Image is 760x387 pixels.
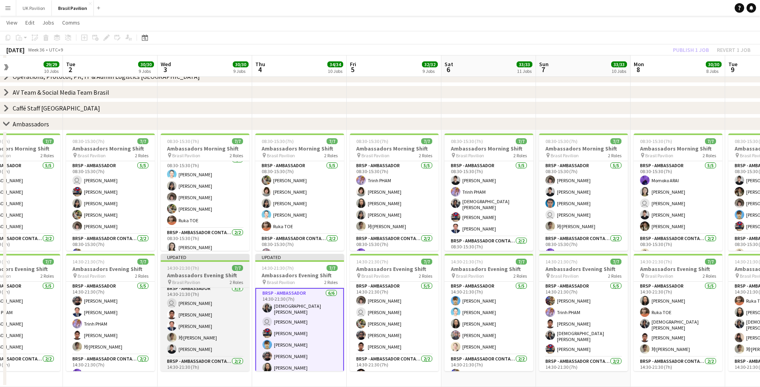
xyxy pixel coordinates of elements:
span: Brasil Pavilion [456,273,484,279]
app-card-role: BRSP - Ambassador Contact Point2/208:30-15:30 (7h)Momoko ARAI [350,234,439,273]
span: 2 Roles [135,273,148,279]
span: 9 [727,65,737,74]
div: Updated [161,254,249,260]
span: Brasil Pavilion [551,153,579,158]
span: 08:30-15:30 (7h) [451,138,483,144]
span: 7/7 [516,138,527,144]
span: 7/7 [705,138,716,144]
h3: Ambassadors Morning Shift [350,145,439,152]
span: 08:30-15:30 (7h) [167,138,199,144]
app-job-card: 08:30-15:30 (7h)7/7Ambassadors Morning Shift Brasil Pavilion2 RolesBRSP - Ambassador5/508:30-15:3... [539,133,628,251]
h3: Ambassadors Morning Shift [539,145,628,152]
span: Comms [62,19,80,26]
h3: Ambassadors Evening Shift [255,272,344,279]
span: Brasil Pavilion [645,273,673,279]
app-card-role: BRSP - Ambassador5/514:30-21:30 (7h)[PERSON_NAME] [PERSON_NAME][PERSON_NAME][PERSON_NAME][PERSON_... [350,282,439,355]
div: 9 Jobs [139,68,154,74]
div: Ambassadors [13,120,49,128]
div: 14:30-21:30 (7h)7/7Ambassadors Evening Shift Brasil Pavilion2 RolesBRSP - Ambassador5/514:30-21:3... [66,254,155,371]
app-job-card: 08:30-15:30 (7h)7/7Ambassadors Morning Shift Brasil Pavilion2 RolesBRSP - Ambassador5/508:30-15:3... [350,133,439,251]
app-card-role: BRSP - Ambassador5/508:30-15:30 (7h)Momoko ARAI[PERSON_NAME] [PERSON_NAME][PERSON_NAME][PERSON_NAME] [634,161,722,234]
span: 7/7 [610,138,621,144]
h3: Ambassadors Morning Shift [445,145,533,152]
span: 2 Roles [230,279,243,285]
span: 2 Roles [513,153,527,158]
app-job-card: Updated14:30-21:30 (7h)7/7Ambassadors Evening Shift Brasil Pavilion2 RolesBRSP - Ambassador6/614:... [255,254,344,371]
span: 2 Roles [40,273,54,279]
app-job-card: 14:30-21:30 (7h)7/7Ambassadors Evening Shift Brasil Pavilion2 RolesBRSP - Ambassador5/514:30-21:3... [634,254,722,371]
h3: Ambassadors Morning Shift [634,145,722,152]
span: 7/7 [421,138,432,144]
span: 08:30-15:30 (7h) [640,138,672,144]
div: 10 Jobs [44,68,59,74]
span: Brasil Pavilion [78,273,106,279]
span: 4 [254,65,265,74]
span: 7/7 [327,138,338,144]
h3: Ambassadors Evening Shift [634,265,722,273]
span: Jobs [42,19,54,26]
span: 7/7 [137,138,148,144]
app-card-role: BRSP - Ambassador6/614:30-21:30 (7h)[DEMOGRAPHIC_DATA][PERSON_NAME] [PERSON_NAME][PERSON_NAME][PE... [255,288,344,376]
h3: Ambassadors Morning Shift [161,145,249,152]
span: 7/7 [43,138,54,144]
span: 8 [633,65,644,74]
div: AV Team & Social Media Team Brasil [13,88,109,96]
app-card-role: BRSP - Ambassador Contact Point2/208:30-15:30 (7h) [445,236,533,275]
span: 7/7 [705,259,716,265]
span: Brasil Pavilion [361,273,389,279]
div: 08:30-15:30 (7h)7/7Ambassadors Morning Shift Brasil Pavilion2 RolesBRSP - Ambassador5/508:30-15:3... [161,133,249,251]
button: UK Pavilion [16,0,52,16]
span: 2 Roles [608,273,621,279]
app-card-role: BRSP - Ambassador5/514:30-21:30 (7h) [PERSON_NAME][PERSON_NAME][PERSON_NAME]玲[PERSON_NAME][PERSON... [161,284,249,357]
span: 2 Roles [703,273,716,279]
span: 7/7 [516,259,527,265]
h3: Ambassadors Evening Shift [66,265,155,273]
div: 14:30-21:30 (7h)7/7Ambassadors Evening Shift Brasil Pavilion2 RolesBRSP - Ambassador5/514:30-21:3... [445,254,533,371]
span: 30/30 [706,61,722,67]
h3: Ambassadors Morning Shift [66,145,155,152]
span: 2 Roles [703,153,716,158]
app-card-role: BRSP - Ambassador Contact Point2/208:30-15:30 (7h)Momoko ARAI [539,234,628,273]
div: Updated [255,254,344,260]
div: 9 Jobs [233,68,248,74]
span: 7/7 [43,259,54,265]
span: 14:30-21:30 (7h) [72,259,104,265]
span: 2 Roles [419,273,432,279]
app-card-role: BRSP - Ambassador Contact Point2/208:30-15:30 (7h)[PERSON_NAME] [634,234,722,273]
div: 8 Jobs [706,68,721,74]
app-card-role: BRSP - Ambassador5/508:30-15:30 (7h)[PERSON_NAME][PERSON_NAME][PERSON_NAME][PERSON_NAME]Ruka TOE [161,155,249,228]
span: View [6,19,17,26]
span: 2 Roles [135,153,148,158]
button: Brasil Pavilion [52,0,94,16]
span: 14:30-21:30 (7h) [262,265,294,271]
app-job-card: 08:30-15:30 (7h)7/7Ambassadors Morning Shift Brasil Pavilion2 RolesBRSP - Ambassador5/508:30-15:3... [255,133,344,251]
div: [DATE] [6,46,25,54]
app-card-role: BRSP - Ambassador5/508:30-15:30 (7h)[PERSON_NAME]Trinh PHAM[DEMOGRAPHIC_DATA][PERSON_NAME][PERSON... [445,161,533,236]
span: Mon [634,61,644,68]
span: 7/7 [137,259,148,265]
span: 30/30 [138,61,154,67]
app-card-role: BRSP - Ambassador5/514:30-21:30 (7h)[PERSON_NAME]Trinh PHAM[PERSON_NAME][DEMOGRAPHIC_DATA][PERSON... [539,282,628,357]
app-card-role: BRSP - Ambassador5/514:30-21:30 (7h)[PERSON_NAME][PERSON_NAME][PERSON_NAME][PERSON_NAME][PERSON_N... [445,282,533,355]
span: Brasil Pavilion [172,279,200,285]
a: Comms [59,17,83,28]
app-card-role: BRSP - Ambassador Contact Point2/208:30-15:30 (7h)[PERSON_NAME] [161,228,249,267]
span: 2 Roles [513,273,527,279]
div: 9 Jobs [422,68,437,74]
app-card-role: BRSP - Ambassador5/514:30-21:30 (7h)[PERSON_NAME]Ruka TOE[DEMOGRAPHIC_DATA][PERSON_NAME][PERSON_N... [634,282,722,357]
span: Edit [25,19,34,26]
span: 33/33 [517,61,532,67]
span: Sat [445,61,453,68]
h3: Ambassadors Evening Shift [161,272,249,279]
span: 2 Roles [324,153,338,158]
app-card-role: BRSP - Ambassador5/514:30-21:30 (7h)[PERSON_NAME][PERSON_NAME]Trinh PHAM[PERSON_NAME]玲[PERSON_NAME] [66,282,155,355]
span: 3 [160,65,171,74]
app-card-role: BRSP - Ambassador5/508:30-15:30 (7h)[PERSON_NAME][PERSON_NAME][PERSON_NAME] [PERSON_NAME]玲[PERSON... [539,161,628,234]
span: 14:30-21:30 (7h) [545,259,578,265]
div: 08:30-15:30 (7h)7/7Ambassadors Morning Shift Brasil Pavilion2 RolesBRSP - Ambassador5/508:30-15:3... [445,133,533,251]
span: Week 36 [26,47,46,53]
a: Edit [22,17,38,28]
span: Wed [161,61,171,68]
